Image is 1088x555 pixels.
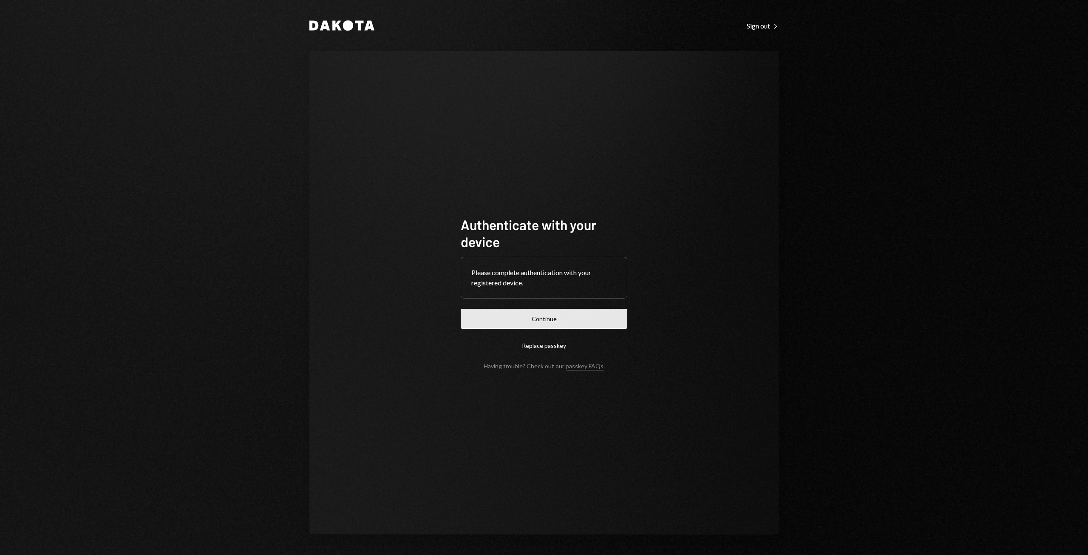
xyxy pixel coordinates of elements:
div: Having trouble? Check out our . [484,362,605,370]
h1: Authenticate with your device [461,216,627,250]
a: Sign out [747,21,779,30]
button: Continue [461,309,627,329]
div: Sign out [747,22,779,30]
div: Please complete authentication with your registered device. [471,268,617,288]
button: Replace passkey [461,336,627,356]
a: passkey FAQs [566,362,603,370]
